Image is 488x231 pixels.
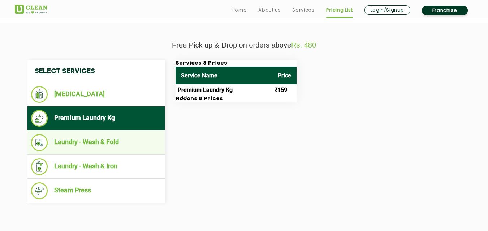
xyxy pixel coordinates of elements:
a: Home [232,6,247,14]
a: Services [292,6,314,14]
img: Dry Cleaning [31,86,48,103]
img: Laundry - Wash & Fold [31,134,48,151]
h3: Addons & Prices [176,96,297,102]
li: Laundry - Wash & Iron [31,158,161,175]
a: About us [258,6,281,14]
li: Steam Press [31,182,161,199]
li: Premium Laundry Kg [31,110,161,127]
li: Laundry - Wash & Fold [31,134,161,151]
td: ₹159 [272,84,297,96]
h4: Select Services [27,60,165,83]
img: Steam Press [31,182,48,199]
a: Franchise [422,6,468,15]
th: Service Name [176,67,272,84]
a: Pricing List [326,6,353,14]
img: UClean Laundry and Dry Cleaning [15,5,47,14]
img: Premium Laundry Kg [31,110,48,127]
img: Laundry - Wash & Iron [31,158,48,175]
p: Free Pick up & Drop on orders above [15,41,474,49]
td: Premium Laundry Kg [176,84,272,96]
li: [MEDICAL_DATA] [31,86,161,103]
span: Rs. 480 [291,41,316,49]
th: Price [272,67,297,84]
h3: Services & Prices [176,60,297,67]
a: Login/Signup [364,5,410,15]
